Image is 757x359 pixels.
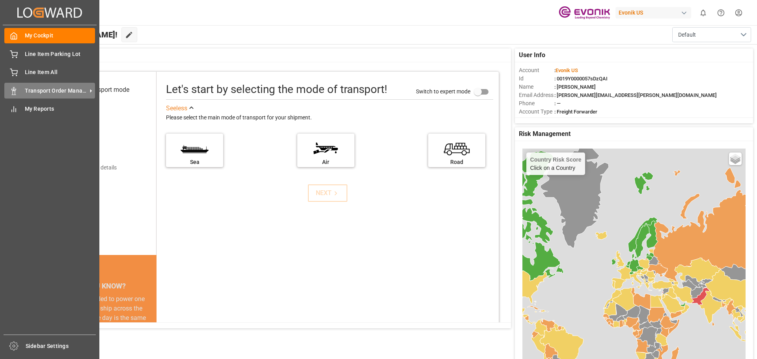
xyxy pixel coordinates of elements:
[559,6,610,20] img: Evonik-brand-mark-Deep-Purple-RGB.jpeg_1700498283.jpeg
[4,65,95,80] a: Line Item All
[4,101,95,117] a: My Reports
[25,105,95,113] span: My Reports
[316,188,340,198] div: NEXT
[166,81,387,98] div: Let's start by selecting the mode of transport!
[166,104,187,113] div: See less
[519,91,554,99] span: Email Address
[432,158,481,166] div: Road
[554,92,717,98] span: : [PERSON_NAME][EMAIL_ADDRESS][PERSON_NAME][DOMAIN_NAME]
[33,27,117,42] span: Hello [PERSON_NAME]!
[52,294,147,351] div: The energy needed to power one large container ship across the ocean in a single day is the same ...
[672,27,751,42] button: open menu
[25,50,95,58] span: Line Item Parking Lot
[166,113,493,123] div: Please select the main mode of transport for your shipment.
[519,108,554,116] span: Account Type
[554,84,596,90] span: : [PERSON_NAME]
[530,156,582,163] h4: Country Risk Score
[519,99,554,108] span: Phone
[170,158,219,166] div: Sea
[25,68,95,76] span: Line Item All
[554,109,597,115] span: : Freight Forwarder
[519,74,554,83] span: Id
[519,50,545,60] span: User Info
[519,129,571,139] span: Risk Management
[678,31,696,39] span: Default
[4,28,95,43] a: My Cockpit
[301,158,351,166] div: Air
[554,100,561,106] span: : —
[43,278,157,294] div: DID YOU KNOW?
[530,156,582,171] div: Click on a Country
[554,76,608,82] span: : 0019Y0000057sDzQAI
[519,66,554,74] span: Account
[26,342,96,350] span: Sidebar Settings
[4,46,95,61] a: Line Item Parking Lot
[308,184,347,202] button: NEXT
[25,87,87,95] span: Transport Order Management
[519,83,554,91] span: Name
[25,32,95,40] span: My Cockpit
[556,67,578,73] span: Evonik US
[554,67,578,73] span: :
[416,88,470,94] span: Switch to expert mode
[729,153,742,165] a: Layers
